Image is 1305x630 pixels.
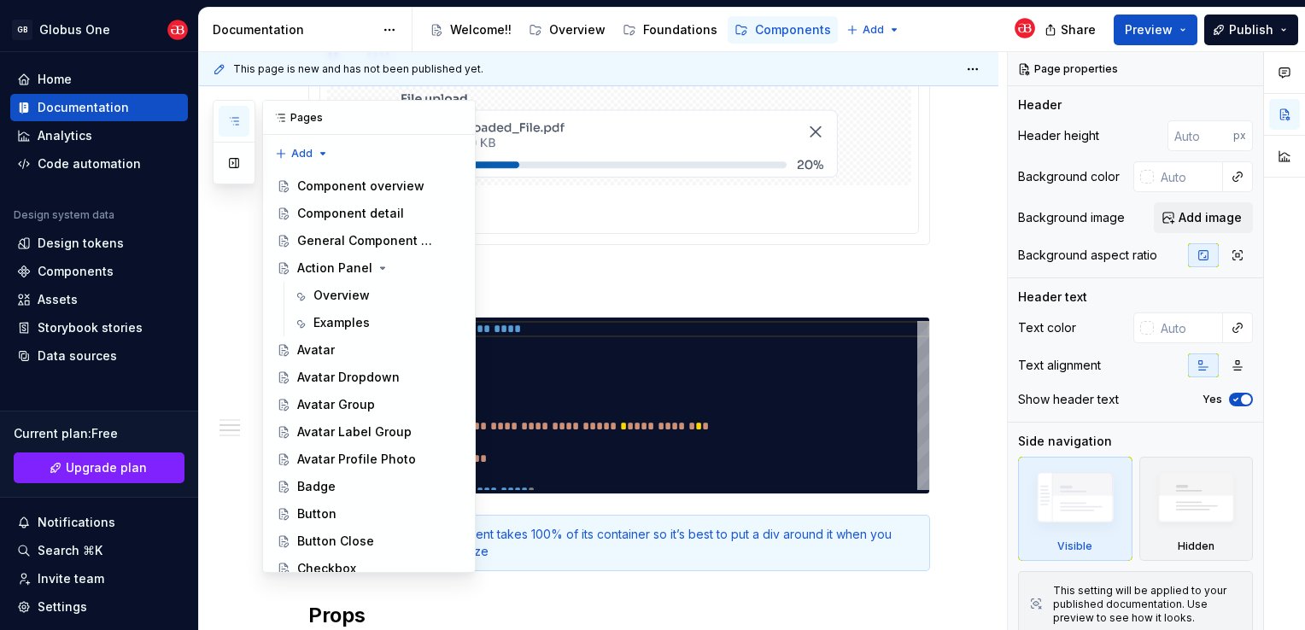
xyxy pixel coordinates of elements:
[1125,21,1173,38] span: Preview
[38,235,124,252] div: Design tokens
[313,314,370,331] div: Examples
[1233,129,1246,143] p: px
[270,364,468,391] a: Avatar Dropdown
[38,263,114,280] div: Components
[270,555,468,582] a: Checkbox
[1057,540,1092,553] div: Visible
[291,147,313,160] span: Add
[270,200,468,227] a: Component detail
[313,287,370,304] div: Overview
[38,155,141,172] div: Code automation
[10,286,188,313] a: Assets
[3,11,195,48] button: GBGlobus OneGlobus Bank UX Team
[1178,540,1214,553] div: Hidden
[14,208,114,222] div: Design system data
[270,500,468,528] a: Button
[66,459,147,476] span: Upgrade plan
[297,178,424,195] div: Component overview
[270,254,468,282] a: Action Panel
[213,21,374,38] div: Documentation
[38,570,104,587] div: Invite team
[233,62,483,76] span: This page is new and has not been published yet.
[297,505,336,522] div: Button
[297,451,416,468] div: Avatar Profile Photo
[297,478,336,495] div: Badge
[340,526,919,560] div: The file upload component takes 100% of its container so it’s best to put a div around it when yo...
[1015,18,1035,38] img: Globus Bank UX Team
[167,20,188,40] img: Globus Bank UX Team
[297,341,335,359] div: Avatar
[286,282,468,309] a: Overview
[423,16,518,44] a: Welcome!!
[10,537,188,564] button: Search ⌘K
[270,142,334,166] button: Add
[1018,247,1157,264] div: Background aspect ratio
[38,291,78,308] div: Assets
[1229,21,1273,38] span: Publish
[450,21,512,38] div: Welcome!!
[549,21,606,38] div: Overview
[755,21,831,38] div: Components
[1018,289,1087,306] div: Header text
[38,71,72,88] div: Home
[297,396,375,413] div: Avatar Group
[10,94,188,121] a: Documentation
[270,391,468,418] a: Avatar Group
[10,342,188,370] a: Data sources
[423,13,838,47] div: Page tree
[1018,127,1099,144] div: Header height
[10,122,188,149] a: Analytics
[1018,391,1119,408] div: Show header text
[270,227,468,254] a: General Component Guidelines
[297,260,372,277] div: Action Panel
[1018,433,1112,450] div: Side navigation
[522,16,612,44] a: Overview
[1018,209,1125,226] div: Background image
[270,446,468,473] a: Avatar Profile Photo
[14,452,184,483] a: Upgrade plan
[297,423,412,440] div: Avatar Label Group
[863,23,884,37] span: Add
[10,314,188,341] a: Storybook stories
[297,533,374,550] div: Button Close
[38,127,92,144] div: Analytics
[1204,15,1298,45] button: Publish
[1018,319,1076,336] div: Text color
[286,309,468,336] a: Examples
[643,21,717,38] div: Foundations
[38,347,117,365] div: Data sources
[270,528,468,555] a: Button Close
[38,514,115,531] div: Notifications
[1018,357,1101,374] div: Text alignment
[728,16,838,44] a: Components
[270,418,468,446] a: Avatar Label Group
[1154,312,1223,343] input: Auto
[297,560,356,577] div: Checkbox
[10,565,188,592] a: Invite team
[39,21,110,38] div: Globus One
[1061,21,1096,38] span: Share
[1179,209,1242,226] span: Add image
[1203,393,1222,406] label: Yes
[10,150,188,178] a: Code automation
[263,101,475,135] div: Pages
[1154,202,1253,233] button: Add image
[10,258,188,285] a: Components
[38,598,87,615] div: Settings
[270,473,468,500] a: Badge
[38,99,129,116] div: Documentation
[1139,457,1254,561] div: Hidden
[841,18,905,42] button: Add
[12,20,32,40] div: GB
[308,602,930,629] h2: Props
[38,319,143,336] div: Storybook stories
[308,276,930,303] h2: Usage
[1154,161,1223,192] input: Auto
[270,336,468,364] a: Avatar
[297,232,438,249] div: General Component Guidelines
[10,66,188,93] a: Home
[1018,168,1120,185] div: Background color
[270,172,468,200] a: Component overview
[1036,15,1107,45] button: Share
[38,542,102,559] div: Search ⌘K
